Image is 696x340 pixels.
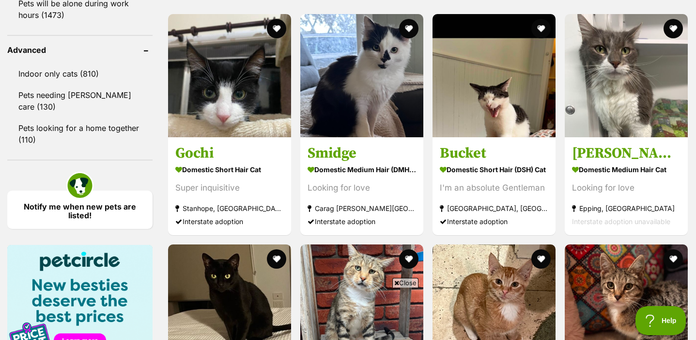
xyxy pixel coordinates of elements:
[664,19,683,38] button: favourite
[440,202,548,215] strong: [GEOGRAPHIC_DATA], [GEOGRAPHIC_DATA]
[175,162,284,177] strong: Domestic Short Hair Cat
[635,306,686,335] iframe: Help Scout Beacon - Open
[168,14,291,137] img: Gochi - Domestic Short Hair Cat
[440,162,548,177] strong: Domestic Short Hair (DSH) Cat
[300,14,423,137] img: Smidge - Domestic Medium Hair (DMH) Cat
[531,19,551,38] button: favourite
[308,181,416,194] div: Looking for love
[300,137,423,235] a: Smidge Domestic Medium Hair (DMH) Cat Looking for love Carag [PERSON_NAME][GEOGRAPHIC_DATA] Inter...
[172,291,525,335] iframe: Advertisement
[440,181,548,194] div: I'm an absolute Gentleman
[440,215,548,228] div: Interstate adoption
[572,217,670,226] span: Interstate adoption unavailable
[308,215,416,228] div: Interstate adoption
[7,118,153,150] a: Pets looking for a home together (110)
[392,278,418,288] span: Close
[565,14,688,137] img: Tiffany - Domestic Medium Hair Cat
[175,215,284,228] div: Interstate adoption
[308,144,416,162] h3: Smidge
[664,249,683,269] button: favourite
[7,46,153,54] header: Advanced
[572,144,681,162] h3: [PERSON_NAME]
[308,202,416,215] strong: Carag [PERSON_NAME][GEOGRAPHIC_DATA]
[572,181,681,194] div: Looking for love
[267,19,286,38] button: favourite
[399,249,418,269] button: favourite
[399,19,418,38] button: favourite
[433,137,556,235] a: Bucket Domestic Short Hair (DSH) Cat I'm an absolute Gentleman [GEOGRAPHIC_DATA], [GEOGRAPHIC_DAT...
[565,137,688,235] a: [PERSON_NAME] Domestic Medium Hair Cat Looking for love Epping, [GEOGRAPHIC_DATA] Interstate adop...
[267,249,286,269] button: favourite
[308,162,416,177] strong: Domestic Medium Hair (DMH) Cat
[168,137,291,235] a: Gochi Domestic Short Hair Cat Super inquisitive Stanhope, [GEOGRAPHIC_DATA] Interstate adoption
[7,64,153,84] a: Indoor only cats (810)
[572,202,681,215] strong: Epping, [GEOGRAPHIC_DATA]
[175,202,284,215] strong: Stanhope, [GEOGRAPHIC_DATA]
[7,85,153,117] a: Pets needing [PERSON_NAME] care (130)
[175,181,284,194] div: Super inquisitive
[531,249,551,269] button: favourite
[433,14,556,137] img: Bucket - Domestic Short Hair (DSH) Cat
[175,144,284,162] h3: Gochi
[440,144,548,162] h3: Bucket
[572,162,681,177] strong: Domestic Medium Hair Cat
[7,191,153,229] a: Notify me when new pets are listed!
